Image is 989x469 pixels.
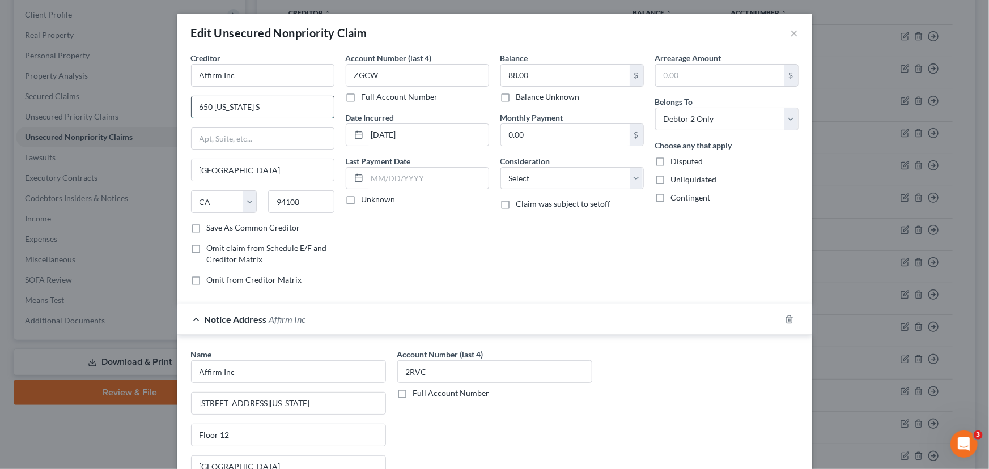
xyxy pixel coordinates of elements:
[191,360,386,383] input: Search by name...
[671,193,711,202] span: Contingent
[346,64,489,87] input: XXXX
[192,128,334,150] input: Apt, Suite, etc...
[362,91,438,103] label: Full Account Number
[191,25,367,41] div: Edit Unsecured Nonpriority Claim
[397,348,483,360] label: Account Number (last 4)
[207,275,302,284] span: Omit from Creditor Matrix
[192,159,334,181] input: Enter city...
[656,65,784,86] input: 0.00
[655,97,693,106] span: Belongs To
[500,52,528,64] label: Balance
[671,156,703,166] span: Disputed
[671,174,717,184] span: Unliquidated
[784,65,798,86] div: $
[501,65,630,86] input: 0.00
[397,360,592,383] input: XXXX
[516,91,580,103] label: Balance Unknown
[192,424,385,446] input: Apt, Suite, etc...
[655,139,732,151] label: Choose any that apply
[191,349,212,359] span: Name
[207,222,300,233] label: Save As Common Creditor
[516,199,611,208] span: Claim was subject to setoff
[268,190,334,213] input: Enter zip...
[191,53,221,63] span: Creditor
[346,155,411,167] label: Last Payment Date
[974,430,983,440] span: 3
[346,52,432,64] label: Account Number (last 4)
[950,430,978,458] iframe: Intercom live chat
[655,52,721,64] label: Arrearage Amount
[630,65,643,86] div: $
[791,26,799,40] button: ×
[501,124,630,146] input: 0.00
[269,314,306,325] span: Affirm Inc
[192,96,334,118] input: Enter address...
[192,393,385,414] input: Enter address...
[205,314,267,325] span: Notice Address
[207,243,327,264] span: Omit claim from Schedule E/F and Creditor Matrix
[346,112,394,123] label: Date Incurred
[500,112,563,123] label: Monthly Payment
[413,387,490,399] label: Full Account Number
[500,155,550,167] label: Consideration
[367,168,489,189] input: MM/DD/YYYY
[362,194,396,205] label: Unknown
[630,124,643,146] div: $
[367,124,489,146] input: MM/DD/YYYY
[191,64,334,87] input: Search creditor by name...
